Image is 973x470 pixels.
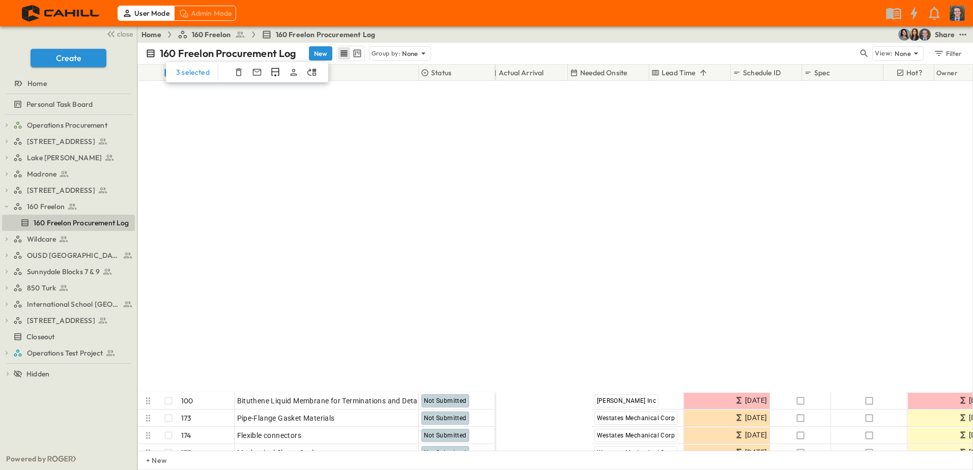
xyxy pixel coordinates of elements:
[31,49,106,67] button: Create
[13,118,133,132] a: Operations Procurement
[936,58,958,87] div: Owner
[2,247,135,263] div: OUSD [GEOGRAPHIC_DATA]test
[13,346,133,360] a: Operations Test Project
[814,68,830,78] p: Spec
[745,412,767,424] span: [DATE]
[27,348,103,358] span: Operations Test Project
[875,48,893,59] p: View:
[102,26,135,41] button: close
[2,312,135,329] div: [STREET_ADDRESS]test
[597,397,656,404] span: [PERSON_NAME] Inc
[930,46,965,61] button: Filter
[288,66,300,78] button: Assign Owner
[13,183,133,197] a: [STREET_ADDRESS]
[2,329,135,345] div: Closeouttest
[262,30,376,40] a: 160 Freelon Procurement Log
[597,415,675,422] span: Westates Mechanical Corp
[27,185,95,195] span: [STREET_ADDRESS]
[2,150,135,166] div: Lake [PERSON_NAME]test
[698,67,709,78] button: Sort
[237,448,318,458] span: Mechanical Sleeve Seals
[309,46,332,61] button: New
[580,68,627,78] p: Needed Onsite
[27,299,120,309] span: International School San Francisco
[269,66,281,78] button: Duplicate Row(s)
[176,67,210,77] p: 3 selected
[26,99,93,109] span: Personal Task Board
[26,369,49,379] span: Hidden
[27,250,120,260] span: OUSD [GEOGRAPHIC_DATA]
[178,30,245,40] a: 160 Freelon
[745,429,767,441] span: [DATE]
[13,167,133,181] a: Madrone
[371,48,400,58] p: Group by:
[424,415,467,422] span: Not Submitted
[424,397,467,404] span: Not Submitted
[237,396,432,406] span: Bituthene Liquid Membrane for Terminations and Detailing
[237,413,335,423] span: Pipe-Flange Gasket Materials
[2,117,135,133] div: Operations Procurementtest
[12,3,110,24] img: 4f72bfc4efa7236828875bac24094a5ddb05241e32d018417354e964050affa1.png
[181,448,192,458] p: 175
[424,449,467,456] span: Not Submitted
[27,169,56,179] span: Madrone
[117,29,133,39] span: close
[499,68,543,78] p: Actual Arrival
[13,151,133,165] a: Lake [PERSON_NAME]
[2,345,135,361] div: Operations Test Projecttest
[146,455,152,465] p: + New
[27,78,47,89] span: Home
[141,30,381,40] nav: breadcrumbs
[338,47,350,60] button: row view
[306,66,318,78] button: Move To
[13,248,133,262] a: OUSD [GEOGRAPHIC_DATA]
[2,216,133,230] a: 160 Freelon Procurement Log
[27,120,107,130] span: Operations Procurement
[181,430,191,440] p: 174
[160,46,297,61] p: 160 Freelon Procurement Log
[933,48,962,59] div: Filter
[2,97,133,111] a: Personal Task Board
[13,313,133,328] a: [STREET_ADDRESS]
[919,28,931,41] img: Jared Salin (jsalin@cahill-sf.com)
[2,280,135,296] div: 850 Turktest
[118,6,174,21] div: User Mode
[898,28,910,41] img: Fabiola Canchola (fcanchola@cahill-sf.com)
[2,263,135,280] div: Sunnydale Blocks 7 & 9test
[27,153,102,163] span: Lake [PERSON_NAME]
[957,28,969,41] button: test
[2,182,135,198] div: [STREET_ADDRESS]test
[745,395,767,406] span: [DATE]
[27,315,95,326] span: [STREET_ADDRESS]
[34,218,129,228] span: 160 Freelon Procurement Log
[13,134,133,149] a: [STREET_ADDRESS]
[141,30,161,40] a: Home
[2,330,133,344] a: Closeout
[276,30,376,40] span: 160 Freelon Procurement Log
[895,48,911,58] p: None
[27,267,100,277] span: Sunnydale Blocks 7 & 9
[2,215,135,231] div: 160 Freelon Procurement Logtest
[2,166,135,182] div: Madronetest
[424,432,467,439] span: Not Submitted
[2,76,133,91] a: Home
[2,231,135,247] div: Wildcaretest
[908,28,921,41] img: Kim Bowen (kbowen@cahill-sf.com)
[2,133,135,150] div: [STREET_ADDRESS]test
[27,201,65,212] span: 160 Freelon
[336,46,365,61] div: table view
[745,447,767,458] span: [DATE]
[26,332,54,342] span: Closeout
[2,296,135,312] div: International School San Franciscotest
[431,68,451,78] p: Status
[174,6,237,21] div: Admin Mode
[181,413,192,423] p: 173
[662,68,696,78] p: Lead Time
[13,232,133,246] a: Wildcare
[597,449,675,456] span: Westates Mechanical Corp
[402,48,418,58] p: None
[13,297,133,311] a: International School San Francisco
[27,283,56,293] span: 850 Turk
[950,6,965,21] img: Profile Picture
[906,68,922,78] p: Hot?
